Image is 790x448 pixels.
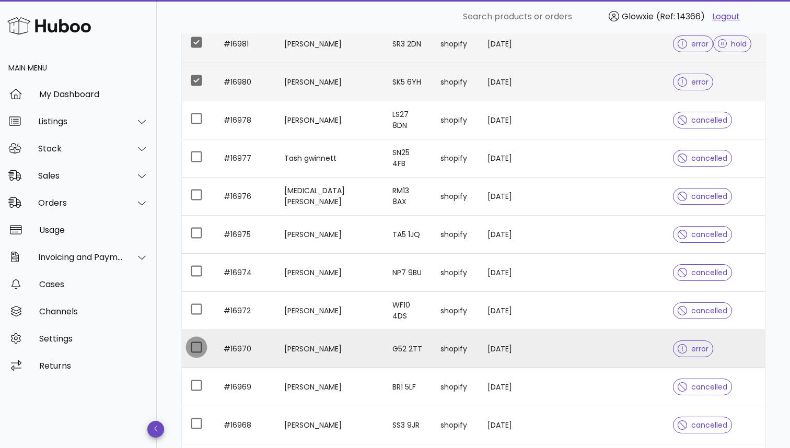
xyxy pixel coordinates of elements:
[215,292,276,330] td: #16972
[712,10,740,23] a: Logout
[215,63,276,101] td: #16980
[479,101,533,139] td: [DATE]
[678,116,727,124] span: cancelled
[678,269,727,276] span: cancelled
[38,171,123,181] div: Sales
[215,330,276,368] td: #16970
[678,307,727,314] span: cancelled
[215,25,276,63] td: #16981
[432,406,479,444] td: shopify
[276,368,384,406] td: [PERSON_NAME]
[678,78,708,86] span: error
[656,10,705,22] span: (Ref: 14366)
[678,155,727,162] span: cancelled
[39,279,148,289] div: Cases
[276,63,384,101] td: [PERSON_NAME]
[678,345,708,352] span: error
[678,193,727,200] span: cancelled
[384,139,432,178] td: SN25 4FB
[215,216,276,254] td: #16975
[479,406,533,444] td: [DATE]
[39,89,148,99] div: My Dashboard
[276,25,384,63] td: [PERSON_NAME]
[384,63,432,101] td: SK5 6YH
[432,254,479,292] td: shopify
[276,178,384,216] td: [MEDICAL_DATA][PERSON_NAME]
[432,178,479,216] td: shopify
[384,25,432,63] td: SR3 2DN
[39,334,148,344] div: Settings
[479,368,533,406] td: [DATE]
[479,139,533,178] td: [DATE]
[479,292,533,330] td: [DATE]
[479,254,533,292] td: [DATE]
[718,40,747,48] span: hold
[215,368,276,406] td: #16969
[276,406,384,444] td: [PERSON_NAME]
[39,306,148,316] div: Channels
[479,25,533,63] td: [DATE]
[479,216,533,254] td: [DATE]
[432,330,479,368] td: shopify
[432,368,479,406] td: shopify
[384,330,432,368] td: G52 2TT
[384,292,432,330] td: WF10 4DS
[384,216,432,254] td: TA5 1JQ
[276,292,384,330] td: [PERSON_NAME]
[432,139,479,178] td: shopify
[215,406,276,444] td: #16968
[38,144,123,154] div: Stock
[38,252,123,262] div: Invoicing and Payments
[38,116,123,126] div: Listings
[678,40,708,48] span: error
[622,10,654,22] span: Glowxie
[276,330,384,368] td: [PERSON_NAME]
[432,25,479,63] td: shopify
[678,231,727,238] span: cancelled
[215,254,276,292] td: #16974
[432,216,479,254] td: shopify
[432,63,479,101] td: shopify
[384,406,432,444] td: SS3 9JR
[384,368,432,406] td: BR1 5LF
[432,101,479,139] td: shopify
[384,254,432,292] td: NP7 9BU
[276,216,384,254] td: [PERSON_NAME]
[7,15,91,37] img: Huboo Logo
[276,101,384,139] td: [PERSON_NAME]
[215,178,276,216] td: #16976
[276,139,384,178] td: Tash gwinnett
[384,178,432,216] td: RM13 8AX
[215,101,276,139] td: #16978
[432,292,479,330] td: shopify
[479,330,533,368] td: [DATE]
[479,178,533,216] td: [DATE]
[384,101,432,139] td: LS27 8DN
[678,421,727,429] span: cancelled
[39,225,148,235] div: Usage
[479,63,533,101] td: [DATE]
[38,198,123,208] div: Orders
[215,139,276,178] td: #16977
[39,361,148,371] div: Returns
[678,383,727,391] span: cancelled
[276,254,384,292] td: [PERSON_NAME]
